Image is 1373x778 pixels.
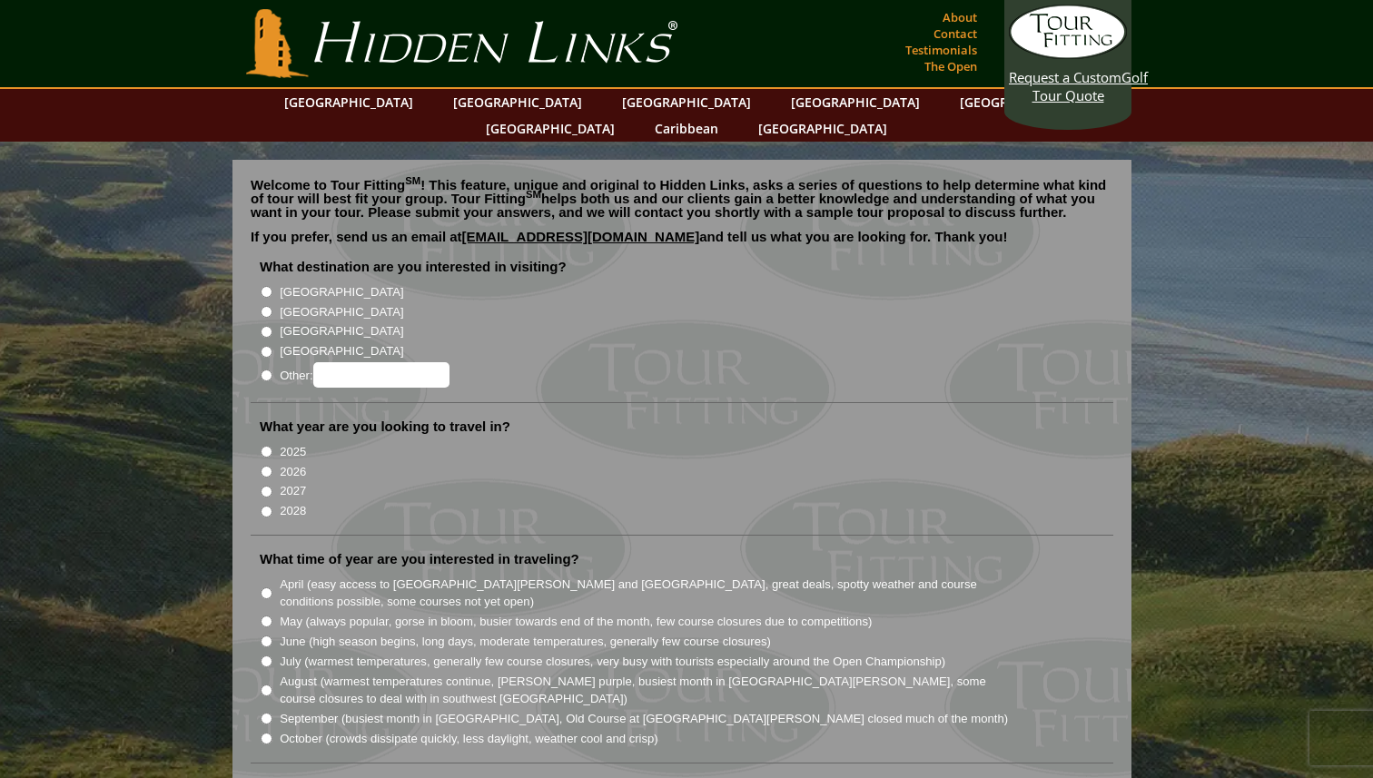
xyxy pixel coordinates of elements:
[280,730,658,748] label: October (crowds dissipate quickly, less daylight, weather cool and crisp)
[782,89,929,115] a: [GEOGRAPHIC_DATA]
[951,89,1098,115] a: [GEOGRAPHIC_DATA]
[280,576,1010,611] label: April (easy access to [GEOGRAPHIC_DATA][PERSON_NAME] and [GEOGRAPHIC_DATA], great deals, spotty w...
[280,482,306,500] label: 2027
[749,115,896,142] a: [GEOGRAPHIC_DATA]
[646,115,727,142] a: Caribbean
[920,54,982,79] a: The Open
[280,463,306,481] label: 2026
[260,258,567,276] label: What destination are you interested in visiting?
[901,37,982,63] a: Testimonials
[280,362,449,388] label: Other:
[938,5,982,30] a: About
[444,89,591,115] a: [GEOGRAPHIC_DATA]
[1009,5,1127,104] a: Request a CustomGolf Tour Quote
[613,89,760,115] a: [GEOGRAPHIC_DATA]
[275,89,422,115] a: [GEOGRAPHIC_DATA]
[280,283,403,301] label: [GEOGRAPHIC_DATA]
[477,115,624,142] a: [GEOGRAPHIC_DATA]
[280,303,403,321] label: [GEOGRAPHIC_DATA]
[280,502,306,520] label: 2028
[280,653,945,671] label: July (warmest temperatures, generally few course closures, very busy with tourists especially aro...
[405,175,420,186] sup: SM
[280,342,403,360] label: [GEOGRAPHIC_DATA]
[260,418,510,436] label: What year are you looking to travel in?
[280,710,1008,728] label: September (busiest month in [GEOGRAPHIC_DATA], Old Course at [GEOGRAPHIC_DATA][PERSON_NAME] close...
[526,189,541,200] sup: SM
[313,362,449,388] input: Other:
[260,550,579,568] label: What time of year are you interested in traveling?
[280,673,1010,708] label: August (warmest temperatures continue, [PERSON_NAME] purple, busiest month in [GEOGRAPHIC_DATA][P...
[929,21,982,46] a: Contact
[280,633,771,651] label: June (high season begins, long days, moderate temperatures, generally few course closures)
[251,230,1113,257] p: If you prefer, send us an email at and tell us what you are looking for. Thank you!
[462,229,700,244] a: [EMAIL_ADDRESS][DOMAIN_NAME]
[280,613,872,631] label: May (always popular, gorse in bloom, busier towards end of the month, few course closures due to ...
[280,322,403,340] label: [GEOGRAPHIC_DATA]
[280,443,306,461] label: 2025
[251,178,1113,219] p: Welcome to Tour Fitting ! This feature, unique and original to Hidden Links, asks a series of que...
[1009,68,1121,86] span: Request a Custom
